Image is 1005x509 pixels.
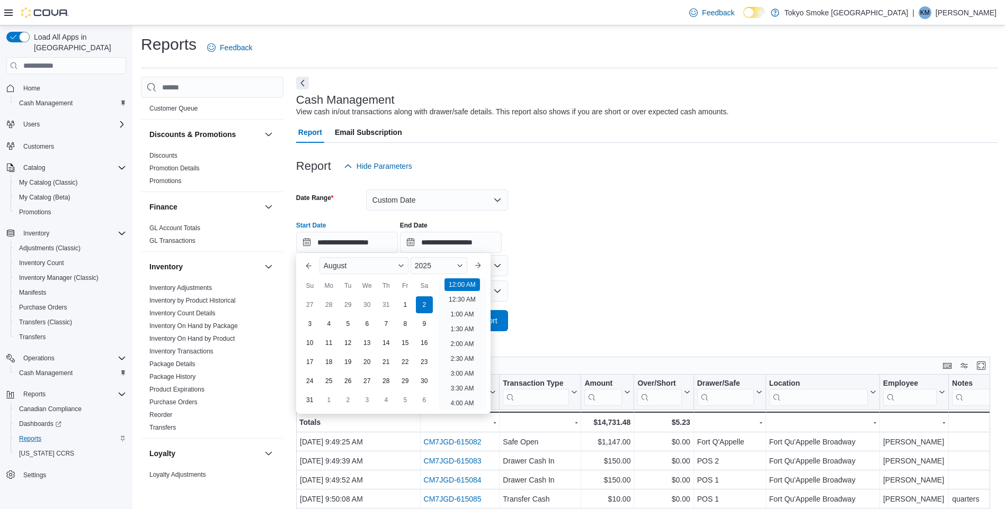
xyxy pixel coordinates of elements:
span: Load All Apps in [GEOGRAPHIC_DATA] [30,32,126,53]
div: day-6 [416,392,433,408]
span: Inventory Manager (Classic) [19,274,99,282]
span: Transfers (Classic) [15,316,126,329]
div: day-2 [340,392,357,408]
li: 3:30 AM [446,382,478,395]
button: Inventory [149,261,260,272]
div: Safe Open [503,435,577,448]
label: Start Date [296,221,326,230]
div: [DATE] 9:49:25 AM [300,435,417,448]
a: Feedback [685,2,739,23]
div: Discounts & Promotions [141,149,283,192]
div: day-30 [416,372,433,389]
span: Canadian Compliance [19,405,82,413]
a: Promotions [15,206,56,219]
a: CM7JGD-615084 [423,476,481,484]
span: Purchase Orders [19,303,67,312]
span: [US_STATE] CCRS [19,449,74,458]
div: Fort Q'Appelle [697,435,762,448]
div: day-23 [416,353,433,370]
button: Adjustments (Classic) [11,241,130,256]
button: Reports [11,431,130,446]
div: day-14 [378,334,395,351]
button: Home [2,80,130,96]
div: day-4 [321,315,337,332]
a: Reorder [149,411,172,419]
span: Cash Management [15,97,126,110]
input: Press the down key to enter a popover containing a calendar. Press the escape key to close the po... [296,232,398,253]
div: day-13 [359,334,376,351]
button: Keyboard shortcuts [941,359,954,372]
span: Feedback [702,7,734,18]
span: Operations [23,354,55,362]
div: day-4 [378,392,395,408]
span: Hide Parameters [357,161,412,171]
span: Transfers (Classic) [19,318,72,326]
a: Product Expirations [149,386,204,393]
span: Transfers [19,333,46,341]
span: Purchase Orders [15,301,126,314]
button: Manifests [11,285,130,300]
div: day-10 [301,334,318,351]
div: day-2 [416,296,433,313]
span: Catalog [19,161,126,174]
a: Transfers [149,424,176,431]
button: Transaction Type [503,379,577,406]
div: $14,731.48 [584,416,630,429]
a: Inventory Adjustments [149,284,212,292]
a: Loyalty Adjustments [149,471,206,478]
a: Customers [19,140,58,153]
button: Inventory Count [11,256,130,270]
button: Inventory Manager (Classic) [11,270,130,285]
button: Finance [262,201,275,213]
span: KM [920,6,930,19]
div: Amount [584,379,622,406]
div: day-29 [340,296,357,313]
a: Adjustments (Classic) [15,242,85,254]
div: Totals [299,416,417,429]
a: GL Account Totals [149,224,200,232]
button: Drawer/Safe [697,379,762,406]
button: Promotions [11,205,130,220]
p: Tokyo Smoke [GEOGRAPHIC_DATA] [785,6,909,19]
h3: Loyalty [149,448,175,459]
div: Kory McNabb [919,6,931,19]
span: Promotions [19,208,51,216]
li: 2:00 AM [446,338,478,350]
div: POS 2 [697,455,762,467]
span: GL Transactions [149,237,195,245]
button: Customers [2,138,130,153]
button: Canadian Compliance [11,402,130,416]
a: Dashboards [11,416,130,431]
div: Fr [397,277,414,294]
div: day-24 [301,372,318,389]
span: Cash Management [19,369,73,377]
li: 1:00 AM [446,308,478,321]
div: day-26 [340,372,357,389]
a: Customer Queue [149,105,198,112]
span: Reports [19,388,126,401]
div: Fort Qu'Appelle Broadway [769,435,876,448]
button: Finance [149,202,260,212]
span: Manifests [19,288,46,297]
span: Package Details [149,360,195,368]
span: Inventory On Hand by Package [149,322,238,330]
div: day-6 [359,315,376,332]
div: day-15 [397,334,414,351]
div: Location [769,379,867,406]
span: Promotions [15,206,126,219]
span: GL Account Totals [149,224,200,232]
div: day-28 [378,372,395,389]
div: day-20 [359,353,376,370]
div: [PERSON_NAME] [883,435,945,448]
li: 12:00 AM [444,278,480,291]
a: Inventory Transactions [149,348,214,355]
span: Discounts [149,151,177,160]
div: day-1 [397,296,414,313]
div: day-17 [301,353,318,370]
span: My Catalog (Beta) [15,191,126,204]
a: Feedback [203,37,256,58]
a: Cash Management [15,367,77,379]
div: day-31 [378,296,395,313]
